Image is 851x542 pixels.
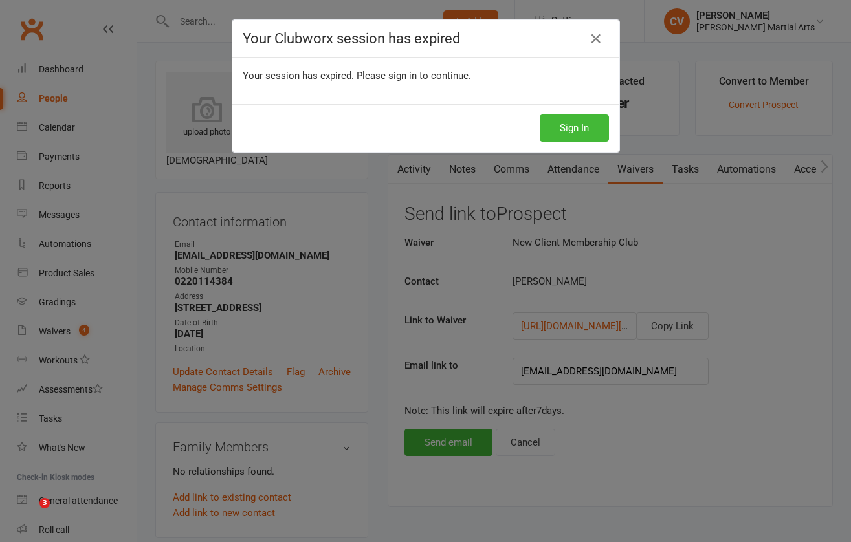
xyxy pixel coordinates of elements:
[243,70,471,81] span: Your session has expired. Please sign in to continue.
[243,30,609,47] h4: Your Clubworx session has expired
[39,498,50,508] span: 3
[13,498,44,529] iframe: Intercom live chat
[540,114,609,142] button: Sign In
[586,28,606,49] a: Close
